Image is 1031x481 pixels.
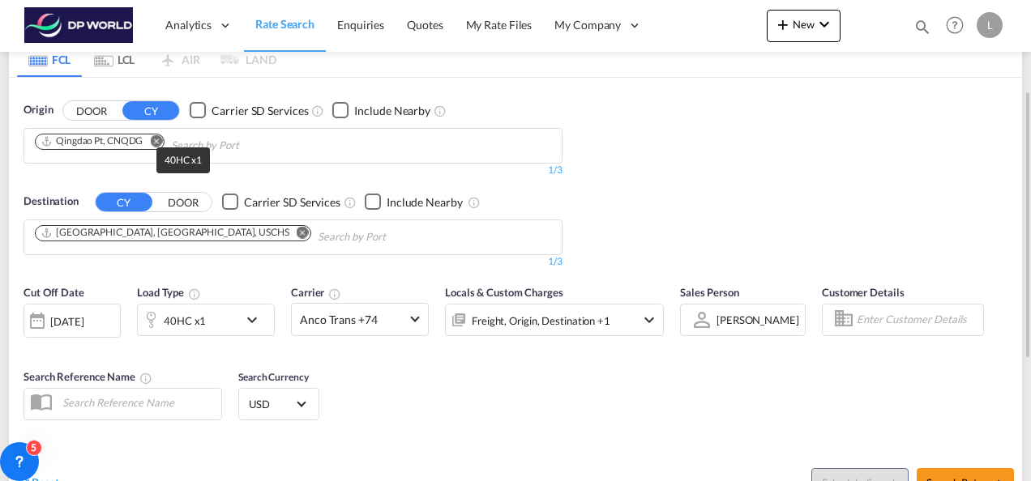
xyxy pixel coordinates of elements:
md-tab-item: LCL [82,41,147,77]
div: 40HC x1icon-chevron-down [137,304,275,336]
md-checkbox: Checkbox No Ink [332,102,430,119]
div: Freight Origin Destination Factory Stuffingicon-chevron-down [445,304,664,336]
md-select: Sales Person: Luis Cruz [715,308,801,331]
div: Carrier SD Services [212,103,308,119]
button: icon-plus 400-fgNewicon-chevron-down [767,10,841,42]
span: Enquiries [337,18,384,32]
span: My Company [554,17,621,33]
img: c08ca190194411f088ed0f3ba295208c.png [24,7,134,44]
div: 1/3 [24,255,563,269]
md-chips-wrap: Chips container. Use arrow keys to select chips. [32,220,478,250]
span: Carrier [291,286,341,299]
span: Search Currency [238,371,309,383]
span: Cut Off Date [24,286,84,299]
md-chips-wrap: Chips container. Use arrow keys to select chips. [32,129,332,159]
button: CY [122,101,179,120]
md-tab-item: FCL [17,41,82,77]
div: Include Nearby [387,194,463,211]
span: Origin [24,102,53,118]
div: Include Nearby [354,103,430,119]
md-icon: icon-chevron-down [242,310,270,330]
button: DOOR [155,193,212,211]
md-checkbox: Checkbox No Ink [365,194,463,211]
md-icon: Unchecked: Ignores neighbouring ports when fetching rates.Checked : Includes neighbouring ports w... [468,196,481,209]
div: Charleston, SC, USCHS [41,226,289,240]
div: Help [941,11,977,40]
div: L [977,12,1003,38]
span: Anco Trans +74 [300,312,405,328]
md-icon: icon-information-outline [188,287,201,300]
md-icon: The selected Trucker/Carrierwill be displayed in the rate results If the rates are from another f... [328,287,341,300]
md-select: Select Currency: $ USDUnited States Dollar [247,392,310,415]
span: Rate Search [255,17,314,31]
div: Carrier SD Services [244,194,340,211]
md-icon: Unchecked: Search for CY (Container Yard) services for all selected carriers.Checked : Search for... [311,104,324,117]
span: Sales Person [680,286,739,299]
md-icon: Your search will be saved by the below given name [139,372,152,385]
span: New [773,18,834,31]
button: Remove [139,134,164,151]
span: Search Reference Name [24,370,152,383]
div: [PERSON_NAME] [717,313,799,326]
md-datepicker: Select [24,336,36,358]
span: Analytics [165,17,212,33]
input: Search Reference Name [54,390,221,415]
div: Freight Origin Destination Factory Stuffing [472,309,610,332]
span: Help [941,11,969,39]
div: Qingdao Pt, CNQDG [41,134,143,148]
span: Load Type [137,286,201,299]
div: [DATE] [50,314,83,329]
md-checkbox: Checkbox No Ink [222,194,340,211]
button: CY [96,193,152,211]
span: 40HC x1 [165,154,201,166]
md-icon: icon-plus 400-fg [773,15,793,34]
input: Chips input. [171,133,325,159]
div: 1/3 [24,164,563,177]
span: My Rate Files [466,18,533,32]
div: Press delete to remove this chip. [41,226,293,240]
div: [DATE] [24,304,121,338]
div: icon-magnify [913,18,931,42]
input: Chips input. [318,224,472,250]
span: Locals & Custom Charges [445,286,563,299]
md-icon: icon-chevron-down [640,310,659,330]
span: USD [249,397,294,411]
span: Customer Details [822,286,904,299]
span: Destination [24,194,79,210]
div: Press delete to remove this chip. [41,134,146,148]
md-icon: Unchecked: Search for CY (Container Yard) services for all selected carriers.Checked : Search for... [344,196,357,209]
md-checkbox: Checkbox No Ink [190,102,308,119]
div: 40HC x1 [164,309,206,332]
md-icon: icon-chevron-down [815,15,834,34]
md-pagination-wrapper: Use the left and right arrow keys to navigate between tabs [17,41,276,77]
button: DOOR [63,101,120,120]
input: Enter Customer Details [857,308,978,332]
md-icon: icon-magnify [913,18,931,36]
span: Quotes [407,18,443,32]
button: Remove [286,226,310,242]
md-icon: Unchecked: Ignores neighbouring ports when fetching rates.Checked : Includes neighbouring ports w... [434,104,447,117]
